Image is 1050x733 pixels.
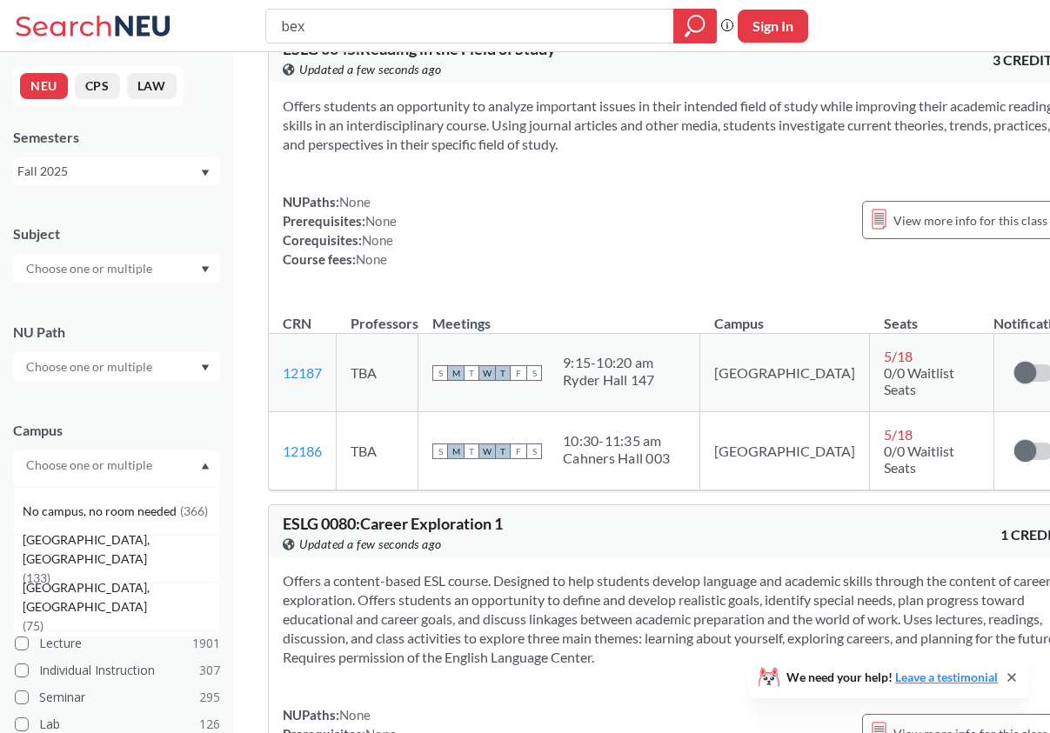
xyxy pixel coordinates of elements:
[17,357,164,377] input: Choose one or multiple
[685,14,706,38] svg: magnifying glass
[13,450,220,480] div: Dropdown arrow[GEOGRAPHIC_DATA](2059)Online(686)No campus, no room needed(366)[GEOGRAPHIC_DATA], ...
[299,60,442,79] span: Updated a few seconds ago
[448,365,464,381] span: M
[192,634,220,653] span: 1901
[479,365,495,381] span: W
[283,364,322,381] a: 12187
[526,365,542,381] span: S
[448,443,464,459] span: M
[13,224,220,243] div: Subject
[15,632,220,655] label: Lecture
[23,570,50,585] span: ( 133 )
[563,450,670,467] div: Cahners Hall 003
[283,443,322,459] a: 12186
[884,364,954,397] span: 0/0 Waitlist Seats
[13,421,220,440] div: Campus
[201,266,210,273] svg: Dropdown arrow
[339,707,371,723] span: None
[201,170,210,177] svg: Dropdown arrow
[563,354,655,371] div: 9:15 - 10:20 am
[365,213,397,229] span: None
[884,426,913,443] span: 5 / 18
[337,334,418,412] td: TBA
[479,443,495,459] span: W
[563,371,655,389] div: Ryder Hall 147
[464,443,479,459] span: T
[15,659,220,682] label: Individual Instruction
[464,365,479,381] span: T
[199,688,220,707] span: 295
[495,365,511,381] span: T
[23,618,43,633] span: ( 75 )
[199,661,220,680] span: 307
[201,463,210,470] svg: Dropdown arrow
[893,210,1047,231] span: View more info for this class
[13,157,220,185] div: Fall 2025Dropdown arrow
[15,686,220,709] label: Seminar
[23,530,219,569] span: [GEOGRAPHIC_DATA], [GEOGRAPHIC_DATA]
[700,334,870,412] td: [GEOGRAPHIC_DATA]
[700,412,870,490] td: [GEOGRAPHIC_DATA]
[339,194,371,210] span: None
[418,297,700,334] th: Meetings
[13,254,220,283] div: Dropdown arrow
[511,443,526,459] span: F
[337,412,418,490] td: TBA
[23,578,219,616] span: [GEOGRAPHIC_DATA], [GEOGRAPHIC_DATA]
[495,443,511,459] span: T
[299,535,442,554] span: Updated a few seconds ago
[13,352,220,382] div: Dropdown arrow
[23,502,180,521] span: No campus, no room needed
[870,297,994,334] th: Seats
[895,670,998,684] a: Leave a testimonial
[201,364,210,371] svg: Dropdown arrow
[13,323,220,342] div: NU Path
[738,10,808,43] button: Sign In
[17,162,199,181] div: Fall 2025
[673,9,717,43] div: magnifying glass
[20,73,68,99] button: NEU
[884,348,913,364] span: 5 / 18
[356,251,387,267] span: None
[283,192,397,269] div: NUPaths: Prerequisites: Corequisites: Course fees:
[526,443,542,459] span: S
[511,365,526,381] span: F
[17,455,164,476] input: Choose one or multiple
[279,11,661,41] input: Class, professor, course number, "phrase"
[17,258,164,279] input: Choose one or multiple
[13,128,220,147] div: Semesters
[563,432,670,450] div: 10:30 - 11:35 am
[127,73,177,99] button: LAW
[884,443,954,476] span: 0/0 Waitlist Seats
[786,671,998,683] span: We need your help!
[432,443,448,459] span: S
[362,232,393,248] span: None
[283,514,503,533] span: ESLG 0080 : Career Exploration 1
[180,503,208,518] span: ( 366 )
[337,297,418,334] th: Professors
[432,365,448,381] span: S
[283,314,311,333] div: CRN
[75,73,120,99] button: CPS
[700,297,870,334] th: Campus
[23,636,217,655] span: [GEOGRAPHIC_DATA], [US_STATE]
